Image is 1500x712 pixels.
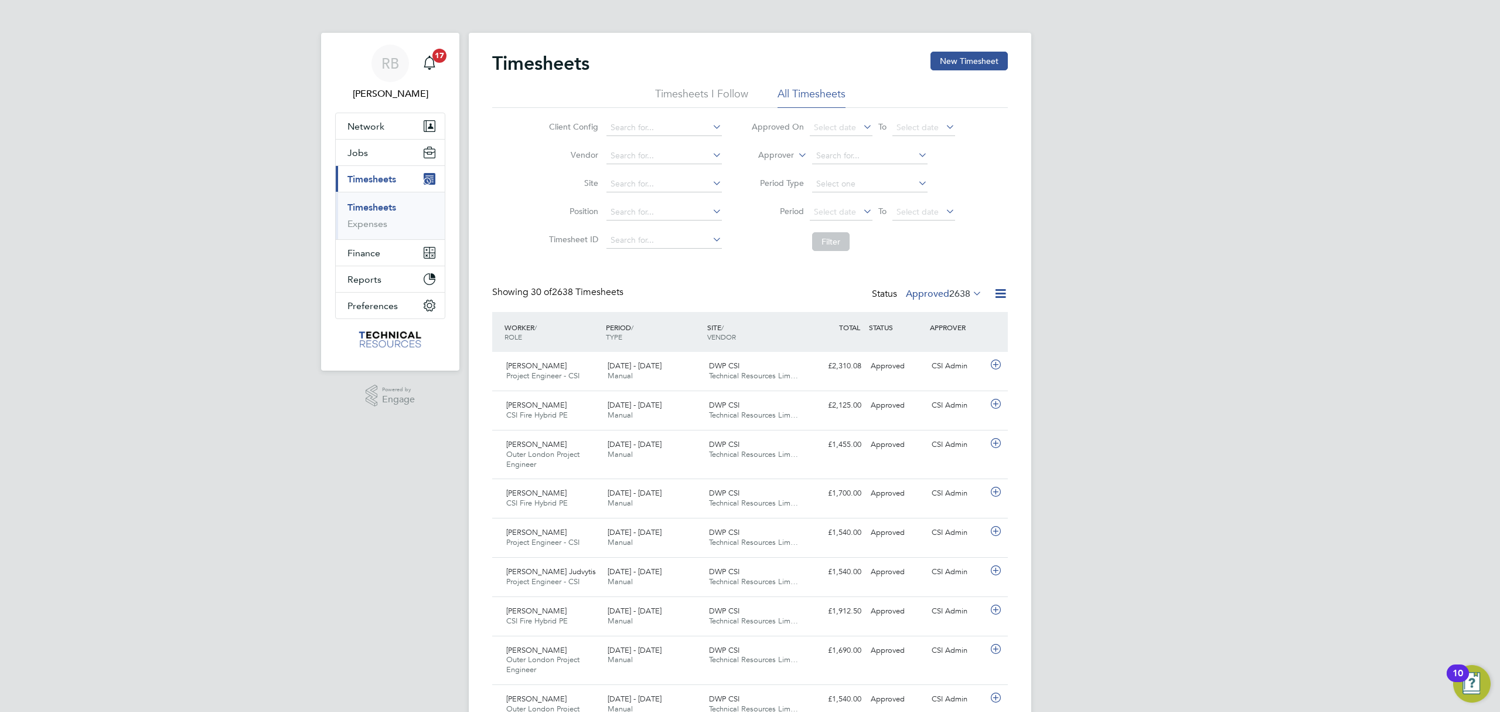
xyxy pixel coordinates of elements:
label: Vendor [546,150,598,160]
span: DWP CSI [709,400,739,410]
img: technicalresources-logo-retina.png [357,331,424,350]
button: Timesheets [336,166,445,192]
span: CSI Fire Hybrid PE [506,616,568,626]
div: £1,700.00 [805,484,866,503]
span: [DATE] - [DATE] [608,527,662,537]
div: CSI Admin [927,523,988,543]
div: WORKER [502,317,603,347]
input: Search for... [606,232,722,249]
span: [PERSON_NAME] [506,488,567,498]
span: Technical Resources Lim… [709,616,798,626]
span: [DATE] - [DATE] [608,694,662,704]
input: Search for... [606,176,722,192]
span: Manual [608,577,633,586]
div: £2,310.08 [805,357,866,376]
div: Showing [492,286,626,299]
div: Approved [866,690,927,709]
span: Manual [608,371,633,381]
div: CSI Admin [927,396,988,415]
div: £1,540.00 [805,690,866,709]
div: 10 [1453,673,1463,689]
input: Search for... [606,148,722,164]
span: / [721,323,724,332]
button: New Timesheet [930,52,1008,70]
a: Expenses [347,218,387,229]
a: Powered byEngage [366,385,415,407]
a: RB[PERSON_NAME] [335,45,445,101]
span: 17 [432,49,446,63]
span: Technical Resources Lim… [709,537,798,547]
span: Finance [347,247,380,259]
button: Preferences [336,293,445,318]
span: [PERSON_NAME] [506,439,567,449]
span: [DATE] - [DATE] [608,400,662,410]
span: Technical Resources Lim… [709,449,798,459]
span: Preferences [347,300,398,311]
span: TYPE [606,332,622,341]
div: Approved [866,641,927,660]
div: Approved [866,435,927,455]
div: Approved [866,396,927,415]
span: [PERSON_NAME] [506,694,567,704]
span: Select date [814,122,856,133]
input: Select one [812,176,928,192]
label: Approved On [751,121,804,132]
span: Manual [608,498,633,508]
span: Outer London Project Engineer [506,449,579,469]
div: £1,540.00 [805,523,866,543]
div: £2,125.00 [805,396,866,415]
span: Timesheets [347,174,396,185]
div: Approved [866,602,927,621]
span: [PERSON_NAME] [506,606,567,616]
span: Manual [608,537,633,547]
span: DWP CSI [709,361,739,371]
span: ROLE [504,332,522,341]
div: Status [872,286,984,303]
span: To [875,119,890,134]
span: [PERSON_NAME] Judvytis [506,567,596,577]
span: Reports [347,274,381,285]
label: Client Config [546,121,598,132]
span: [PERSON_NAME] [506,527,567,537]
span: / [534,323,537,332]
span: TOTAL [839,323,860,332]
li: Timesheets I Follow [655,87,748,108]
span: [DATE] - [DATE] [608,439,662,449]
div: CSI Admin [927,690,988,709]
span: [DATE] - [DATE] [608,488,662,498]
span: Technical Resources Lim… [709,410,798,420]
div: £1,455.00 [805,435,866,455]
span: 2638 Timesheets [531,286,623,298]
div: CSI Admin [927,602,988,621]
span: [PERSON_NAME] [506,645,567,655]
span: To [875,204,890,219]
span: Select date [814,206,856,217]
span: DWP CSI [709,694,739,704]
span: Manual [608,449,633,459]
input: Search for... [606,204,722,221]
label: Period Type [751,178,804,188]
div: Approved [866,562,927,582]
span: [DATE] - [DATE] [608,567,662,577]
span: Jobs [347,147,368,158]
div: STATUS [866,317,927,338]
div: CSI Admin [927,484,988,503]
div: £1,912.50 [805,602,866,621]
div: Approved [866,484,927,503]
button: Jobs [336,140,445,165]
label: Timesheet ID [546,234,598,245]
span: DWP CSI [709,439,739,449]
span: [DATE] - [DATE] [608,606,662,616]
span: [DATE] - [DATE] [608,645,662,655]
span: DWP CSI [709,645,739,655]
input: Search for... [812,148,928,164]
span: Project Engineer - CSI [506,577,579,586]
label: Approved [906,288,982,300]
a: 17 [418,45,441,82]
span: [PERSON_NAME] [506,400,567,410]
div: £1,540.00 [805,562,866,582]
div: CSI Admin [927,435,988,455]
span: / [631,323,633,332]
span: 30 of [531,286,552,298]
span: CSI Fire Hybrid PE [506,410,568,420]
